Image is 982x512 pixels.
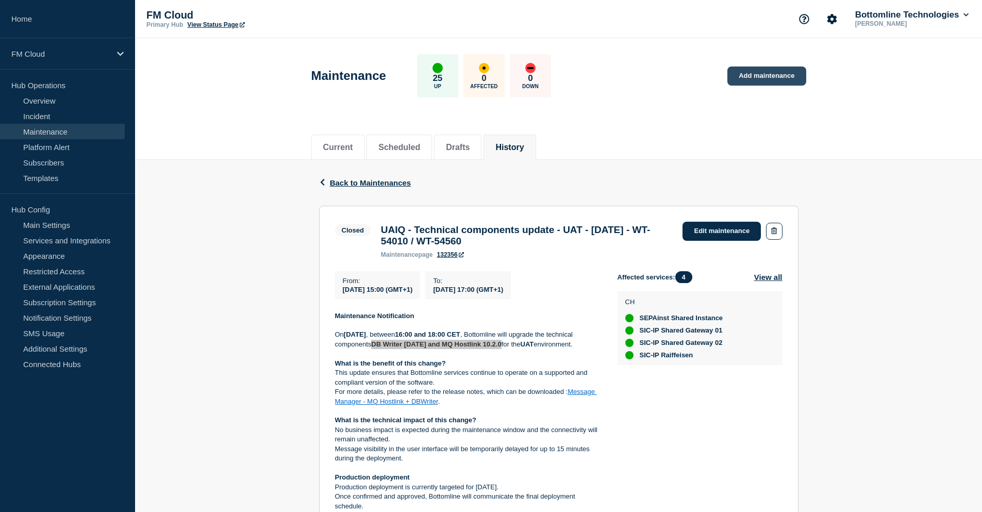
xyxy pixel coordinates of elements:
a: View Status Page [187,21,244,28]
h1: Maintenance [311,69,386,83]
div: up [625,314,634,322]
strong: UAT [521,340,534,348]
div: affected [479,63,489,73]
p: From : [343,277,413,285]
p: No business impact is expected during the maintenance window and the connectivity will remain una... [335,425,601,444]
span: Back to Maintenances [330,178,411,187]
p: 0 [481,73,486,84]
a: 132356 [437,251,464,258]
button: Bottomline Technologies [853,10,971,20]
p: Production deployment is currently targeted for [DATE]. [335,483,601,492]
p: FM Cloud [146,9,353,21]
p: 0 [528,73,532,84]
span: SIC-IP Shared Gateway 02 [640,339,723,347]
p: page [381,251,433,258]
span: Closed [335,224,371,236]
span: SEPAinst Shared Instance [640,314,723,322]
div: up [625,351,634,359]
span: Affected services: [618,271,697,283]
div: up [432,63,443,73]
p: Down [522,84,539,89]
strong: DB Writer [DATE] and MQ Hostlink 10.2.0 [371,340,501,348]
strong: What is the technical impact of this change? [335,416,477,424]
a: Edit maintenance [683,222,761,241]
p: On , between , Bottomline will upgrade the technical components for the environment. [335,330,601,349]
p: Once confirmed and approved, Bottomline will communicate the final deployment schedule. [335,492,601,511]
button: Scheduled [378,143,420,152]
p: To : [433,277,503,285]
strong: Maintenance Notification [335,312,414,320]
a: Add maintenance [727,67,806,86]
strong: What is the benefit of this change? [335,359,446,367]
button: Support [793,8,815,30]
button: Account settings [821,8,843,30]
p: For more details, please refer to the release notes, which can be downloaded : . [335,387,601,406]
p: FM Cloud [11,49,110,58]
p: Message visibility in the user interface will be temporarily delayed for up to 15 minutes during ... [335,444,601,464]
span: SIC-IP Shared Gateway 01 [640,326,723,335]
p: Up [434,84,441,89]
strong: Production deployment [335,473,410,481]
strong: 16:00 and 18:00 CET [395,331,460,338]
div: up [625,339,634,347]
button: Current [323,143,353,152]
span: SIC-IP Raiffeisen [640,351,693,359]
button: History [495,143,524,152]
a: Message Manager - MQ Hostlink + DBWriter [335,388,597,405]
button: Drafts [446,143,470,152]
p: This update ensures that Bottomline services continue to operate on a supported and compliant ver... [335,368,601,387]
p: CH [625,298,723,306]
h3: UAIQ - Technical components update - UAT - [DATE] - WT-54010 / WT-54560 [381,224,673,247]
p: Primary Hub [146,21,183,28]
div: down [525,63,536,73]
span: maintenance [381,251,419,258]
div: up [625,326,634,335]
span: [DATE] 15:00 (GMT+1) [343,286,413,293]
span: 4 [675,271,692,283]
strong: [DATE] [344,331,366,338]
span: [DATE] 17:00 (GMT+1) [433,286,503,293]
p: Affected [470,84,497,89]
p: 25 [432,73,442,84]
button: Back to Maintenances [319,178,411,187]
button: View all [754,271,783,283]
p: [PERSON_NAME] [853,20,960,27]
